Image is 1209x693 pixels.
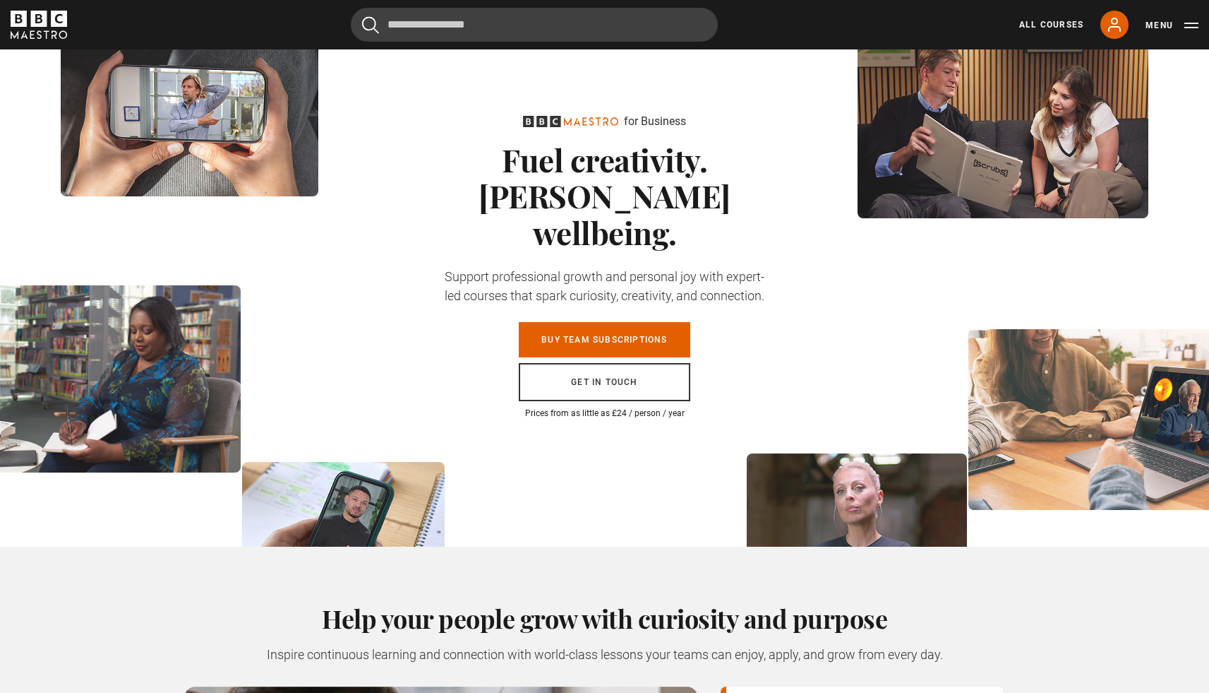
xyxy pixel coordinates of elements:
button: Toggle navigation [1145,18,1198,32]
p: Prices from as little as £24 / person / year [439,407,771,420]
p: Support professional growth and personal joy with expert-led courses that spark curiosity, creati... [439,267,771,305]
svg: BBC Maestro [523,116,618,127]
input: Search [351,8,718,42]
h1: Fuel creativity. [PERSON_NAME] wellbeing. [439,141,771,250]
a: Get in touch [519,363,690,401]
p: for Business [624,113,686,130]
button: Submit the search query [362,16,379,34]
a: Buy Team Subscriptions [519,322,690,357]
h2: Help your people grow with curiosity and purpose [184,603,1025,633]
p: Inspire continuous learning and connection with world-class lessons your teams can enjoy, apply, ... [184,645,1025,664]
svg: BBC Maestro [11,11,67,39]
a: All Courses [1019,18,1083,31]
